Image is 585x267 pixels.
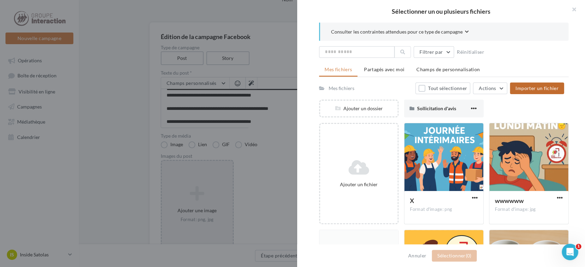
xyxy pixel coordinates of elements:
span: Importer un fichier [515,85,559,91]
span: Champs de personnalisation [416,66,480,72]
span: Sollicitation d'avis [417,105,456,111]
button: Réinitialiser [454,48,487,56]
iframe: Intercom live chat [562,244,578,260]
h2: Sélectionner un ou plusieurs fichiers [308,8,574,14]
span: wwwwww [495,197,524,204]
div: Format d'image: jpg [495,206,563,213]
button: Annuler [405,252,429,260]
button: Consulter les contraintes attendues pour ce type de campagne [331,28,469,37]
button: Tout sélectionner [415,82,470,94]
button: Importer un fichier [510,82,564,94]
div: Ajouter un fichier [323,181,395,188]
button: Sélectionner(0) [432,250,477,262]
div: Format d'image: png [410,206,478,213]
span: (0) [465,253,471,258]
span: Partagés avec moi [364,66,404,72]
span: Consulter les contraintes attendues pour ce type de campagne [331,28,463,35]
span: X [410,197,414,204]
div: Mes fichiers [329,85,354,92]
button: Actions [473,82,507,94]
span: Actions [479,85,496,91]
div: Ajouter un dossier [320,105,398,112]
span: Mes fichiers [325,66,352,72]
span: 1 [576,244,581,249]
button: Filtrer par [414,46,454,58]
